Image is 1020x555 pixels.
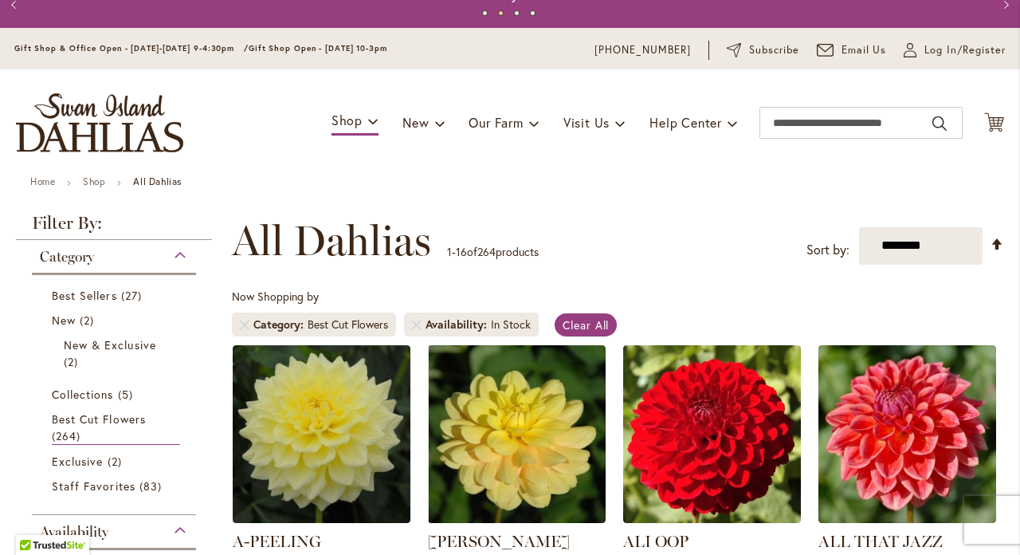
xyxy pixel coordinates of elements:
a: [PHONE_NUMBER] [594,42,691,58]
button: 1 of 4 [482,10,488,16]
img: AHOY MATEY [428,345,606,523]
span: All Dahlias [232,217,431,265]
span: 5 [118,386,137,403]
a: store logo [16,93,183,152]
label: Sort by: [806,235,849,265]
a: Email Us [817,42,887,58]
strong: Filter By: [16,215,212,240]
a: [PERSON_NAME] [428,532,570,551]
img: ALL THAT JAZZ [818,345,996,523]
div: Best Cut Flowers [308,317,388,333]
a: New [52,312,180,329]
iframe: Launch Accessibility Center [12,498,57,543]
div: In Stock [491,317,531,333]
span: Visit Us [563,114,610,131]
a: New &amp; Exclusive [64,337,168,370]
span: Email Us [841,42,887,58]
span: Best Sellers [52,288,117,303]
span: 264 [477,244,496,259]
a: Subscribe [727,42,799,58]
button: 4 of 4 [530,10,535,16]
a: ALI OOP [623,511,801,526]
span: Gift Shop & Office Open - [DATE]-[DATE] 9-4:30pm / [14,43,249,53]
span: 2 [80,312,98,329]
span: 27 [121,287,146,304]
span: Availability [426,317,491,333]
span: 1 [447,244,452,259]
button: 3 of 4 [514,10,520,16]
span: Now Shopping by [232,289,319,304]
img: ALI OOP [623,345,801,523]
span: Our Farm [469,114,523,131]
span: Category [40,248,94,266]
a: AHOY MATEY [428,511,606,526]
span: 2 [108,453,126,470]
a: Best Cut Flowers [52,411,180,445]
span: Collections [52,387,114,402]
span: 16 [456,244,467,259]
a: Remove Category Best Cut Flowers [240,320,249,329]
a: A-Peeling [233,511,410,526]
span: Best Cut Flowers [52,411,146,427]
span: 264 [52,427,84,444]
p: - of products [447,239,539,265]
span: Help Center [649,114,722,131]
span: New [402,114,429,131]
a: Collections [52,386,180,403]
a: Shop [83,175,105,187]
a: Best Sellers [52,287,180,304]
span: Shop [331,112,363,128]
strong: All Dahlias [133,175,182,187]
a: A-PEELING [233,532,321,551]
span: Log In/Register [924,42,1006,58]
span: New & Exclusive [64,337,156,352]
a: ALL THAT JAZZ [818,532,943,551]
span: Category [253,317,308,333]
span: Availability [40,523,108,541]
a: Remove Availability In Stock [412,320,422,329]
a: Staff Favorites [52,478,180,494]
span: Staff Favorites [52,478,135,494]
a: Log In/Register [904,42,1006,58]
a: ALI OOP [623,532,688,551]
a: ALL THAT JAZZ [818,511,996,526]
span: Clear All [563,317,610,333]
span: 2 [64,353,82,370]
span: New [52,313,76,328]
span: Exclusive [52,454,103,469]
a: Home [30,175,55,187]
button: 2 of 4 [498,10,504,16]
span: 83 [139,478,166,494]
a: Exclusive [52,453,180,470]
span: Subscribe [749,42,799,58]
a: Clear All [555,313,618,337]
img: A-Peeling [233,345,410,523]
span: Gift Shop Open - [DATE] 10-3pm [249,43,387,53]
